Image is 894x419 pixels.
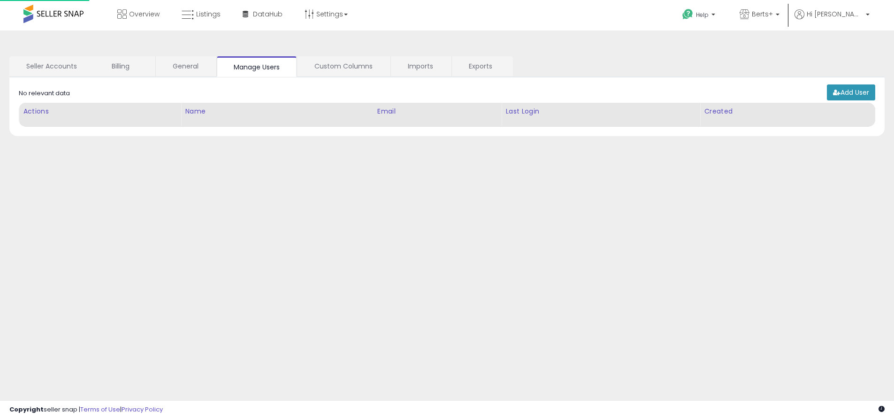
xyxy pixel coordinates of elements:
a: General [156,56,215,76]
a: Manage Users [217,56,297,77]
a: Privacy Policy [122,405,163,414]
a: Terms of Use [80,405,120,414]
span: Help [696,11,709,19]
span: Berts+ [752,9,773,19]
div: Name [185,107,369,116]
div: No relevant data [19,89,70,98]
a: Seller Accounts [9,56,94,76]
a: Exports [452,56,512,76]
span: Overview [129,9,160,19]
span: DataHub [253,9,283,19]
div: seller snap | | [9,405,163,414]
a: Custom Columns [298,56,390,76]
strong: Copyright [9,405,44,414]
div: Email [377,107,498,116]
div: Actions [23,107,177,116]
span: Listings [196,9,221,19]
a: Imports [391,56,451,76]
a: Billing [95,56,154,76]
i: Get Help [682,8,694,20]
a: Hi [PERSON_NAME] [795,9,870,30]
span: Hi [PERSON_NAME] [807,9,863,19]
a: Add User [827,84,875,100]
div: Created [704,107,871,116]
a: Help [675,1,725,30]
div: Last Login [505,107,696,116]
